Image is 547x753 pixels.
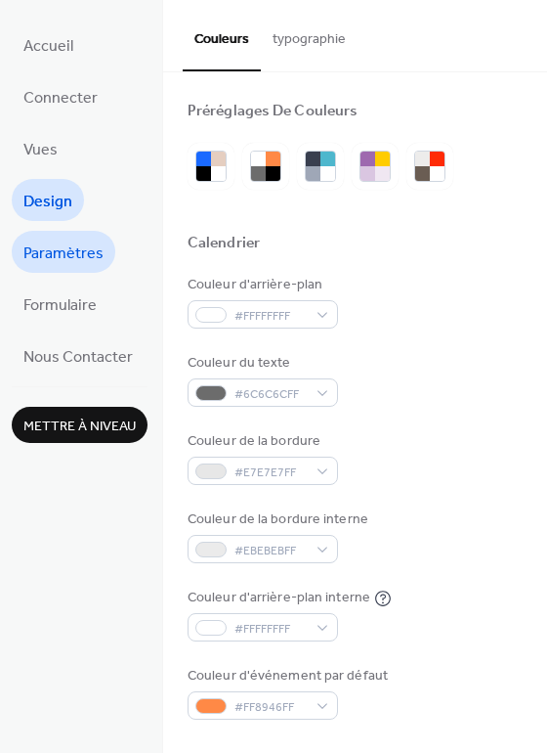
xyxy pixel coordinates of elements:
[23,290,97,321] span: Formulaire
[12,231,115,273] a: Paramètres
[12,75,109,117] a: Connecter
[188,102,358,122] div: Préréglages De Couleurs
[188,666,388,687] div: Couleur d'événement par défaut
[234,541,307,561] span: #EBEBEBFF
[188,234,260,254] div: Calendrier
[234,306,307,327] span: #FFFFFFFF
[12,23,85,66] a: Accueil
[234,463,307,483] span: #E7E7E7FF
[188,588,370,608] div: Couleur d'arrière-plan interne
[234,697,307,718] span: #FF8946FF
[23,31,73,62] span: Accueil
[188,275,334,295] div: Couleur d'arrière-plan
[23,239,104,269] span: Paramètres
[12,179,84,221] a: Design
[234,619,307,640] span: #FFFFFFFF
[188,509,368,530] div: Couleur de la bordure interne
[23,342,133,373] span: Nous Contacter
[23,187,72,217] span: Design
[12,127,69,169] a: Vues
[23,417,136,437] span: Mettre à niveau
[12,283,108,325] a: Formulaire
[188,353,334,374] div: Couleur du texte
[23,135,58,165] span: Vues
[234,384,307,405] span: #6C6C6CFF
[188,431,334,452] div: Couleur de la bordure
[23,83,98,113] span: Connecter
[12,407,147,443] button: Mettre à niveau
[12,334,145,376] a: Nous Contacter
